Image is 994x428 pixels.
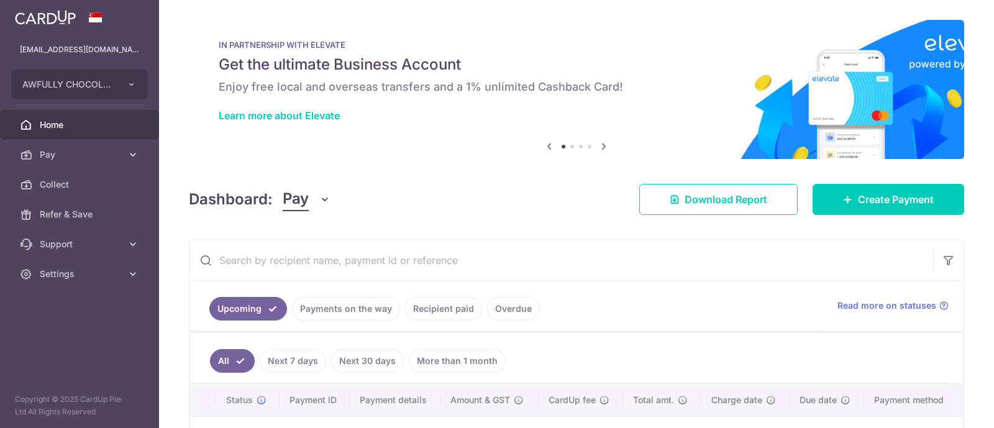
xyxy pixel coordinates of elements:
span: Status [226,394,253,406]
span: Home [40,119,122,131]
input: Search by recipient name, payment id or reference [189,240,934,280]
span: Support [40,238,122,250]
span: Refer & Save [40,208,122,221]
a: Learn more about Elevate [219,109,340,122]
h4: Dashboard: [189,188,273,211]
button: Pay [283,188,331,211]
h6: Enjoy free local and overseas transfers and a 1% unlimited Cashback Card! [219,80,934,94]
span: Collect [40,178,122,191]
button: AWFULLY CHOCOLATE PTE LTD [11,70,148,99]
img: CardUp [15,10,76,25]
span: CardUp fee [549,394,596,406]
a: Create Payment [813,184,964,215]
span: Total amt. [633,394,674,406]
span: Pay [283,188,309,211]
th: Payment ID [280,384,350,416]
h5: Get the ultimate Business Account [219,55,934,75]
img: Renovation banner [189,20,964,159]
p: IN PARTNERSHIP WITH ELEVATE [219,40,934,50]
a: Payments on the way [292,297,400,321]
span: Pay [40,148,122,161]
a: Next 7 days [260,349,326,373]
span: Amount & GST [450,394,510,406]
a: Recipient paid [405,297,482,321]
th: Payment details [350,384,441,416]
a: All [210,349,255,373]
a: Download Report [639,184,798,215]
p: [EMAIL_ADDRESS][DOMAIN_NAME] [20,43,139,56]
span: Settings [40,268,122,280]
span: AWFULLY CHOCOLATE PTE LTD [22,78,114,91]
a: More than 1 month [409,349,506,373]
span: Read more on statuses [837,299,936,312]
a: Overdue [487,297,540,321]
span: Due date [800,394,837,406]
a: Next 30 days [331,349,404,373]
span: Create Payment [858,192,934,207]
span: Download Report [685,192,767,207]
a: Read more on statuses [837,299,949,312]
a: Upcoming [209,297,287,321]
th: Payment method [864,384,963,416]
span: Charge date [711,394,762,406]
